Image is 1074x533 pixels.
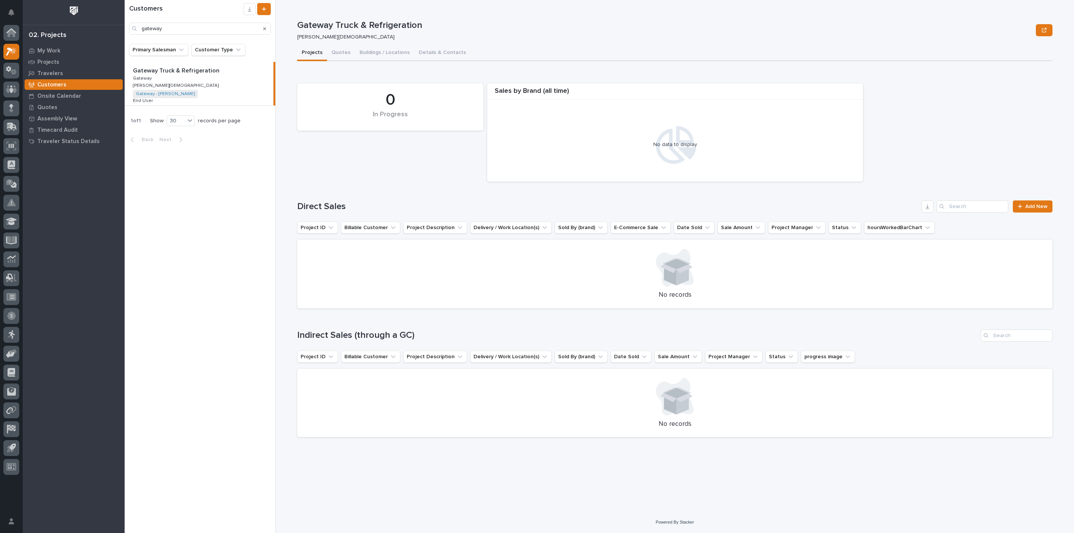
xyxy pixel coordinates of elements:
button: Billable Customer [341,351,400,363]
p: Timecard Audit [37,127,78,134]
input: Search [129,23,271,35]
a: Quotes [23,102,125,113]
a: Assembly View [23,113,125,124]
p: Quotes [37,104,57,111]
button: progress image [801,351,855,363]
button: Primary Salesman [129,44,188,56]
h1: Direct Sales [297,201,918,212]
button: Project ID [297,351,338,363]
p: No records [306,291,1043,299]
p: Customers [37,82,66,88]
span: Back [137,136,153,143]
button: Delivery / Work Location(s) [470,222,552,234]
button: Details & Contacts [414,45,471,61]
input: Search [981,330,1052,342]
div: 02. Projects [29,31,66,40]
button: Sold By (brand) [555,351,608,363]
a: Travelers [23,68,125,79]
button: Sale Amount [718,222,765,234]
button: Buildings / Locations [355,45,414,61]
p: No records [306,420,1043,428]
button: Notifications [3,5,19,20]
p: Assembly View [37,116,77,122]
img: Workspace Logo [67,4,81,18]
div: No data to display [491,142,859,148]
button: hoursWorkedBarChart [864,222,935,234]
p: Traveler Status Details [37,138,100,145]
h1: Indirect Sales (through a GC) [297,330,978,341]
h1: Customers [129,5,244,13]
p: 1 of 1 [125,112,147,130]
input: Search [937,200,1008,213]
a: Add New [1013,200,1052,213]
a: Traveler Status Details [23,136,125,147]
p: Onsite Calendar [37,93,81,100]
p: Gateway [133,74,153,81]
button: Projects [297,45,327,61]
p: [PERSON_NAME][DEMOGRAPHIC_DATA] [297,34,1030,40]
p: My Work [37,48,60,54]
button: Back [125,136,156,143]
div: 30 [167,117,185,125]
button: Date Sold [674,222,714,234]
p: End User [133,97,154,103]
div: 0 [310,91,471,109]
p: Show [150,118,164,124]
div: In Progress [310,111,471,126]
p: Gateway Truck & Refrigeration [133,66,221,74]
p: Projects [37,59,59,66]
a: My Work [23,45,125,56]
button: Sale Amount [654,351,702,363]
button: Project ID [297,222,338,234]
a: Powered By Stacker [656,520,694,524]
button: Date Sold [611,351,651,363]
button: Project Manager [705,351,762,363]
a: Gateway Truck & RefrigerationGateway Truck & Refrigeration GatewayGateway [PERSON_NAME][DEMOGRAPH... [125,62,275,106]
a: Onsite Calendar [23,90,125,102]
div: Sales by Brand (all time) [487,87,863,100]
p: Travelers [37,70,63,77]
button: Project Description [403,351,467,363]
p: [PERSON_NAME][DEMOGRAPHIC_DATA] [133,82,220,88]
button: Project Description [403,222,467,234]
button: Customer Type [191,44,245,56]
button: Status [765,351,798,363]
button: Sold By (brand) [555,222,608,234]
a: Timecard Audit [23,124,125,136]
a: Gateway - [PERSON_NAME] [136,91,195,97]
a: Customers [23,79,125,90]
button: Next [156,136,188,143]
span: Next [159,136,176,143]
button: Status [829,222,861,234]
button: Project Manager [768,222,826,234]
span: Add New [1025,204,1048,209]
a: Projects [23,56,125,68]
button: Delivery / Work Location(s) [470,351,552,363]
button: Billable Customer [341,222,400,234]
button: Quotes [327,45,355,61]
p: Gateway Truck & Refrigeration [297,20,1033,31]
p: records per page [198,118,241,124]
button: E-Commerce Sale [611,222,671,234]
div: Notifications [9,9,19,21]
